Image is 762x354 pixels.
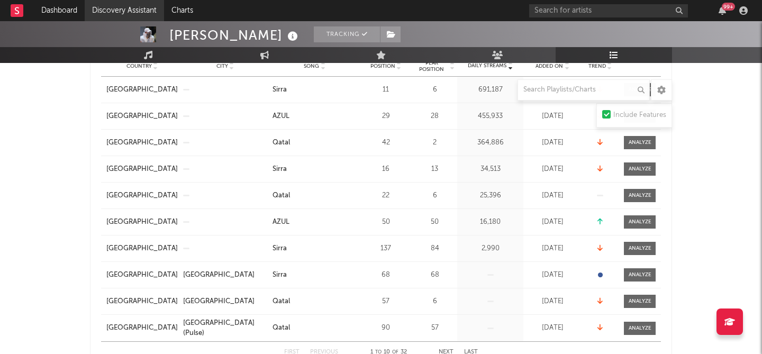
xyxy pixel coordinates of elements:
div: 42 [362,138,410,148]
a: Sirra [273,243,357,254]
div: Sirra [273,270,287,280]
div: Qatal [273,190,290,201]
a: [GEOGRAPHIC_DATA] [106,217,178,228]
a: [GEOGRAPHIC_DATA] [106,296,178,307]
div: 6 [415,296,455,307]
a: [GEOGRAPHIC_DATA] [106,190,178,201]
div: [DATE] [526,243,579,254]
div: 68 [415,270,455,280]
span: Daily Streams [468,62,506,70]
a: [GEOGRAPHIC_DATA] [183,270,267,280]
span: Song [304,63,319,69]
div: 28 [415,111,455,122]
div: 68 [362,270,410,280]
div: [DATE] [526,111,579,122]
a: [GEOGRAPHIC_DATA] [106,270,178,280]
span: Position [370,63,395,69]
span: Country [126,63,152,69]
div: [DATE] [526,296,579,307]
div: 6 [415,85,455,95]
a: AZUL [273,111,357,122]
input: Search Playlists/Charts [518,79,650,101]
div: 691,187 [460,85,521,95]
div: 99 + [722,3,735,11]
span: Trend [588,63,606,69]
div: 22 [362,190,410,201]
div: 2 [415,138,455,148]
div: 90 [362,323,410,333]
div: 11 [362,85,410,95]
span: Added On [536,63,563,69]
div: [DATE] [526,323,579,333]
button: Tracking [314,26,380,42]
div: 57 [415,323,455,333]
div: Sirra [273,164,287,175]
div: 16 [362,164,410,175]
a: [GEOGRAPHIC_DATA] [106,323,178,333]
div: Qatal [273,296,290,307]
div: AZUL [273,111,289,122]
div: 34,513 [460,164,521,175]
div: Include Features [613,109,666,122]
div: 57 [362,296,410,307]
div: 84 [415,243,455,254]
div: 6 [415,190,455,201]
input: Search for artists [529,4,688,17]
a: Sirra [273,164,357,175]
div: Qatal [273,323,290,333]
div: [DATE] [526,138,579,148]
a: [GEOGRAPHIC_DATA] [106,243,178,254]
div: 50 [362,217,410,228]
div: AZUL [273,217,289,228]
a: [GEOGRAPHIC_DATA] [106,85,178,95]
div: [DATE] [526,270,579,280]
div: [GEOGRAPHIC_DATA] [183,296,255,307]
div: Sirra [273,85,287,95]
div: 13 [415,164,455,175]
a: Qatal [273,190,357,201]
div: [DATE] [526,190,579,201]
div: 16,180 [460,217,521,228]
div: 137 [362,243,410,254]
a: [GEOGRAPHIC_DATA] [106,138,178,148]
div: [DATE] [526,217,579,228]
div: 455,933 [460,111,521,122]
a: Qatal [273,323,357,333]
a: Sirra [273,270,357,280]
div: 2,990 [460,243,521,254]
div: 25,396 [460,190,521,201]
a: Sirra [273,85,357,95]
button: 99+ [719,6,726,15]
div: Sirra [273,243,287,254]
a: [GEOGRAPHIC_DATA] [183,296,267,307]
a: Qatal [273,138,357,148]
a: [GEOGRAPHIC_DATA] [106,111,178,122]
div: [GEOGRAPHIC_DATA] [183,270,255,280]
span: Peak Position [415,60,448,72]
div: 29 [362,111,410,122]
div: 50 [415,217,455,228]
a: [GEOGRAPHIC_DATA] [106,164,178,175]
span: City [216,63,228,69]
a: AZUL [273,217,357,228]
a: [GEOGRAPHIC_DATA] (Pulse) [183,318,267,339]
div: [DATE] [526,164,579,175]
div: [PERSON_NAME] [169,26,301,44]
a: Qatal [273,296,357,307]
div: Qatal [273,138,290,148]
div: 364,886 [460,138,521,148]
